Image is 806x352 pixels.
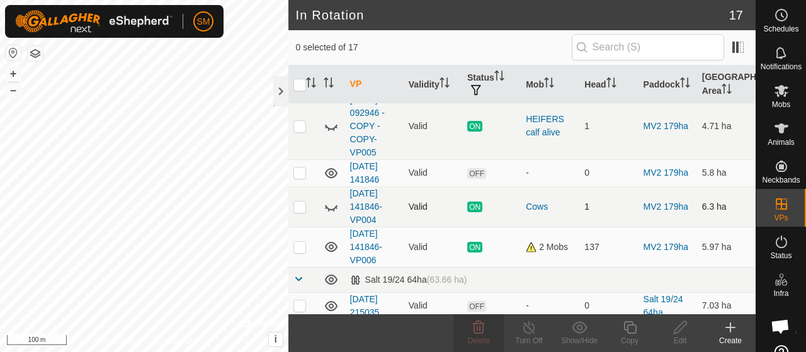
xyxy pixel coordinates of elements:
[404,186,462,227] td: Valid
[274,334,276,344] span: i
[579,292,638,319] td: 0
[404,292,462,319] td: Valid
[579,227,638,267] td: 137
[197,15,210,28] span: SM
[468,336,490,345] span: Delete
[269,332,283,346] button: i
[526,299,574,312] div: -
[467,121,482,132] span: ON
[644,167,689,178] a: MV2 179ha
[774,214,788,222] span: VPs
[350,294,380,317] a: [DATE] 215035
[604,335,655,346] div: Copy
[28,46,43,61] button: Map Layers
[526,241,574,254] div: 2 Mobs
[644,242,689,252] a: MV2 179ha
[156,336,193,347] a: Contact Us
[761,63,802,71] span: Notifications
[762,176,800,184] span: Neckbands
[15,10,173,33] img: Gallagher Logo
[766,327,797,335] span: Heatmap
[644,202,689,212] a: MV2 179ha
[722,86,732,96] p-sorticon: Activate to sort
[554,335,604,346] div: Show/Hide
[345,65,404,104] th: VP
[504,335,554,346] div: Turn Off
[467,202,482,212] span: ON
[404,159,462,186] td: Valid
[655,335,705,346] div: Edit
[440,79,450,89] p-sorticon: Activate to sort
[768,139,795,146] span: Animals
[579,93,638,159] td: 1
[94,336,142,347] a: Privacy Policy
[467,168,486,179] span: OFF
[6,45,21,60] button: Reset Map
[350,229,382,265] a: [DATE] 141846-VP006
[697,65,756,104] th: [GEOGRAPHIC_DATA] Area
[521,65,579,104] th: Mob
[462,65,521,104] th: Status
[427,275,467,285] span: (63.66 ha)
[763,25,798,33] span: Schedules
[350,94,385,157] a: [DATE] 092946 - COPY - COPY-VP005
[306,79,316,89] p-sorticon: Activate to sort
[697,159,756,186] td: 5.8 ha
[467,301,486,312] span: OFF
[579,65,638,104] th: Head
[705,335,756,346] div: Create
[639,65,697,104] th: Paddock
[773,290,788,297] span: Infra
[350,275,467,285] div: Salt 19/24 64ha
[770,252,792,259] span: Status
[572,34,724,60] input: Search (S)
[350,188,382,225] a: [DATE] 141846-VP004
[324,79,334,89] p-sorticon: Activate to sort
[404,93,462,159] td: Valid
[606,79,616,89] p-sorticon: Activate to sort
[644,294,683,317] a: Salt 19/24 64ha
[526,113,574,139] div: HEIFERS calf alive
[296,8,729,23] h2: In Rotation
[644,121,689,131] a: MV2 179ha
[6,66,21,81] button: +
[697,186,756,227] td: 6.3 ha
[6,82,21,98] button: –
[697,93,756,159] td: 4.71 ha
[579,186,638,227] td: 1
[763,309,797,343] div: Open chat
[772,101,790,108] span: Mobs
[697,292,756,319] td: 7.03 ha
[467,242,482,253] span: ON
[296,41,572,54] span: 0 selected of 17
[350,161,380,185] a: [DATE] 141846
[526,200,574,213] div: Cows
[526,166,574,179] div: -
[697,227,756,267] td: 5.97 ha
[404,227,462,267] td: Valid
[680,79,690,89] p-sorticon: Activate to sort
[729,6,743,25] span: 17
[544,79,554,89] p-sorticon: Activate to sort
[404,65,462,104] th: Validity
[579,159,638,186] td: 0
[494,72,504,82] p-sorticon: Activate to sort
